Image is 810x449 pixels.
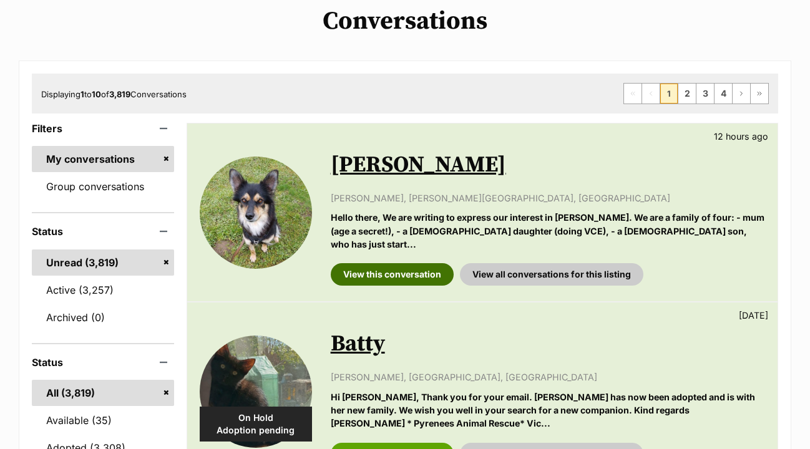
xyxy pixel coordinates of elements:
a: Active (3,257) [32,277,174,303]
div: On Hold [200,407,312,442]
a: [PERSON_NAME] [331,151,506,179]
p: Hi [PERSON_NAME], Thank you for your email. [PERSON_NAME] has now been adopted and is with her ne... [331,390,765,430]
a: Page 3 [696,84,714,104]
a: View this conversation [331,263,454,286]
span: Previous page [642,84,660,104]
strong: 3,819 [109,89,130,99]
a: Page 2 [678,84,696,104]
p: Hello there, We are writing to express our interest in [PERSON_NAME]. We are a family of four: - ... [331,211,765,251]
p: [DATE] [739,309,768,322]
a: Unread (3,819) [32,249,174,276]
header: Status [32,357,174,368]
img: Batty [200,336,312,448]
span: Page 1 [660,84,678,104]
header: Status [32,226,174,237]
a: Last page [751,84,768,104]
nav: Pagination [623,83,769,104]
a: Available (35) [32,407,174,433]
a: Archived (0) [32,304,174,331]
a: Next page [733,84,750,104]
p: 12 hours ago [714,130,768,143]
header: Filters [32,123,174,134]
strong: 1 [81,89,84,99]
img: Sadie [200,157,312,269]
span: Displaying to of Conversations [41,89,187,99]
a: All (3,819) [32,380,174,406]
strong: 10 [92,89,101,99]
a: View all conversations for this listing [460,263,643,286]
span: Adoption pending [200,424,312,437]
p: [PERSON_NAME], [GEOGRAPHIC_DATA], [GEOGRAPHIC_DATA] [331,370,765,384]
p: [PERSON_NAME], [PERSON_NAME][GEOGRAPHIC_DATA], [GEOGRAPHIC_DATA] [331,191,765,205]
a: Group conversations [32,173,174,200]
a: Page 4 [715,84,732,104]
a: My conversations [32,146,174,172]
a: Batty [331,330,385,358]
span: First page [624,84,642,104]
